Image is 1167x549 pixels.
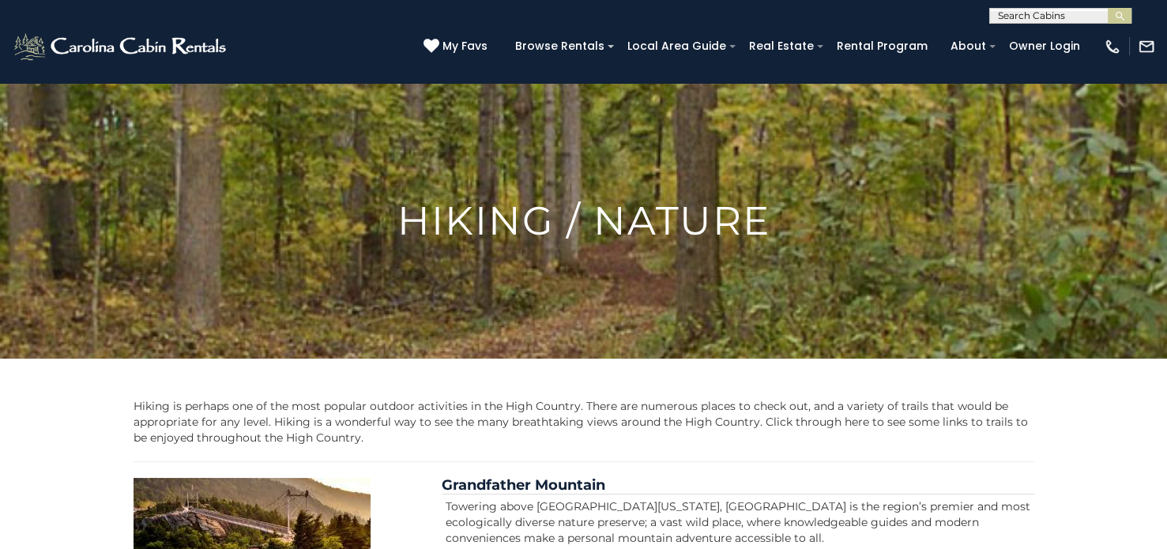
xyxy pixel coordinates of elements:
p: Hiking is perhaps one of the most popular outdoor activities in the High Country. There are numer... [134,398,1034,446]
a: Rental Program [829,34,935,58]
a: Grandfather Mountain [442,476,605,494]
a: Local Area Guide [619,34,734,58]
img: White-1-2.png [12,31,231,62]
a: About [943,34,994,58]
a: Owner Login [1001,34,1088,58]
img: mail-regular-white.png [1138,38,1155,55]
a: Real Estate [741,34,822,58]
a: Browse Rentals [507,34,612,58]
a: My Favs [424,38,491,55]
img: phone-regular-white.png [1104,38,1121,55]
span: My Favs [442,38,488,55]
